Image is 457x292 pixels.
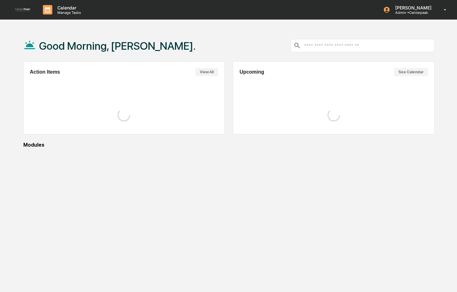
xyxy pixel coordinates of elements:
h1: Good Morning, [PERSON_NAME]. [39,40,196,52]
p: Admin • Centerpeak [390,10,435,15]
p: Manage Tasks [52,10,84,15]
p: [PERSON_NAME] [390,5,435,10]
img: logo [15,8,30,11]
h2: Action Items [30,69,60,75]
button: See Calendar [394,68,428,76]
h2: Upcoming [240,69,264,75]
p: Calendar [52,5,84,10]
div: Modules [23,142,435,148]
button: View All [195,68,218,76]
